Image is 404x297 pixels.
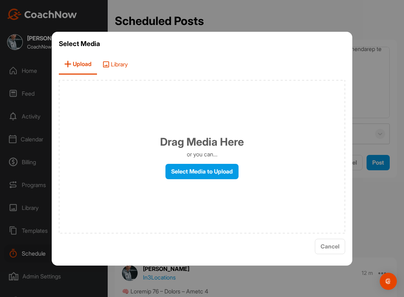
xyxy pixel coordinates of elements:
button: Cancel [315,239,345,254]
h1: Drag Media Here [160,134,244,150]
span: Library [97,54,133,75]
label: Select Media to Upload [165,164,239,179]
span: Upload [59,54,97,75]
span: Cancel [321,243,339,250]
h3: Select Media [59,39,346,49]
p: or you can... [187,150,218,158]
div: Open Intercom Messenger [380,273,397,290]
